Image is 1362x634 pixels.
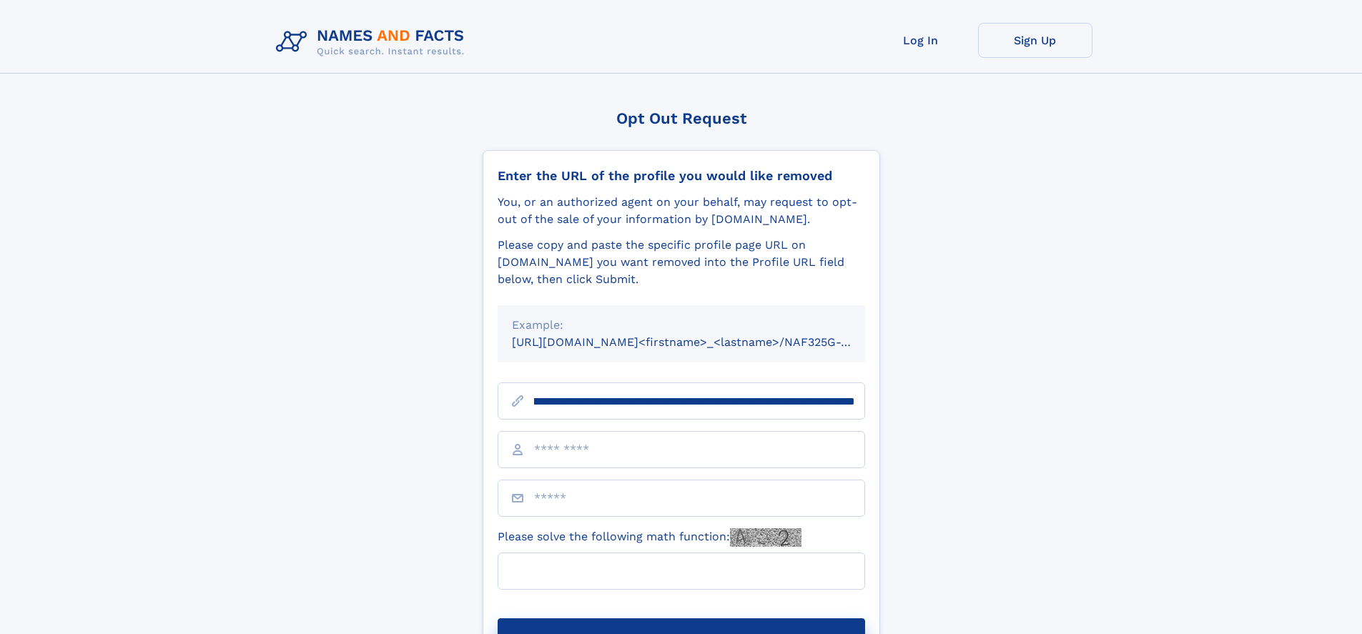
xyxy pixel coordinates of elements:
[498,528,801,547] label: Please solve the following math function:
[483,109,880,127] div: Opt Out Request
[864,23,978,58] a: Log In
[498,237,865,288] div: Please copy and paste the specific profile page URL on [DOMAIN_NAME] you want removed into the Pr...
[512,317,851,334] div: Example:
[512,335,892,349] small: [URL][DOMAIN_NAME]<firstname>_<lastname>/NAF325G-xxxxxxxx
[498,194,865,228] div: You, or an authorized agent on your behalf, may request to opt-out of the sale of your informatio...
[978,23,1092,58] a: Sign Up
[270,23,476,61] img: Logo Names and Facts
[498,168,865,184] div: Enter the URL of the profile you would like removed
